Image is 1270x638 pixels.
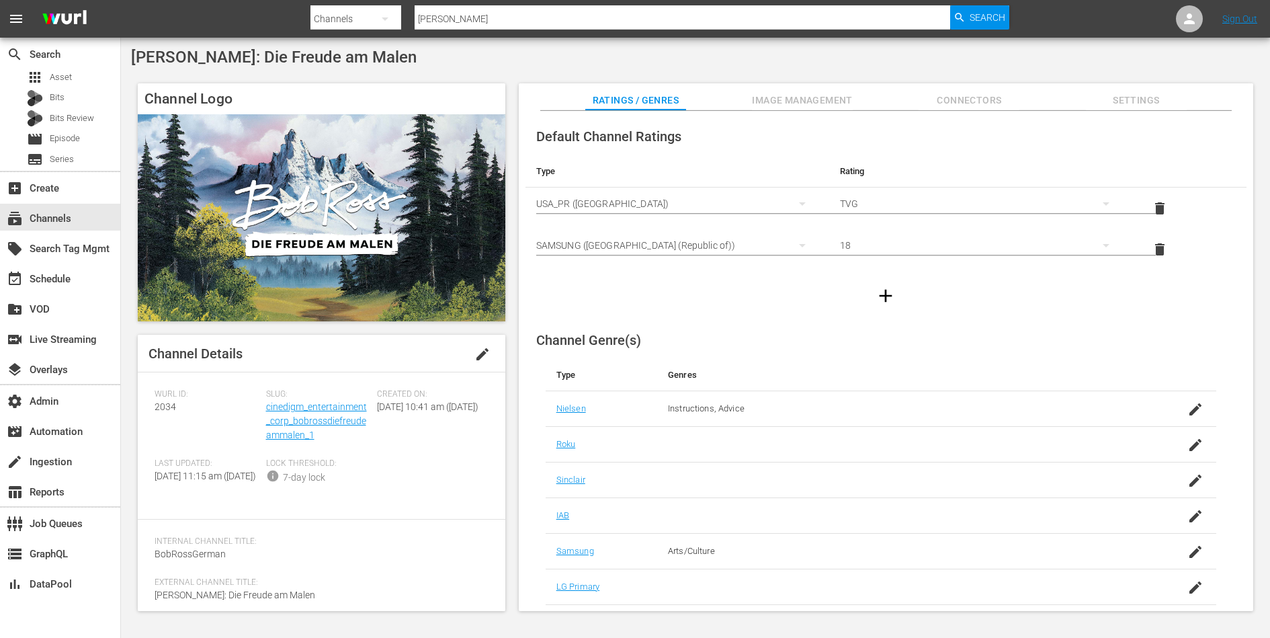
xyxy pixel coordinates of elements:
img: Bob Ross: Die Freude am Malen [138,114,505,321]
span: Search [7,46,23,63]
span: Admin [7,393,23,409]
a: Samsung [556,546,594,556]
span: Asset [27,69,43,85]
span: Channel Genre(s) [536,332,641,348]
div: USA_PR ([GEOGRAPHIC_DATA]) [536,185,818,223]
span: Bits Review [50,112,94,125]
span: Live Streaming [7,331,23,348]
span: Last Updated: [155,458,259,469]
span: Search [970,5,1005,30]
span: Create [7,180,23,196]
span: 2034 [155,401,176,412]
table: simple table [525,155,1246,270]
span: Wurl ID: [155,389,259,400]
button: Search [950,5,1009,30]
button: edit [466,338,499,370]
span: Lock Threshold: [266,458,371,469]
a: LG Primary [556,582,599,592]
span: Asset [50,71,72,84]
span: GraphQL [7,546,23,562]
th: Rating [829,155,1133,188]
span: Channel Details [149,346,243,362]
span: info [266,469,280,483]
span: [PERSON_NAME]: Die Freude am Malen [131,48,417,67]
div: SAMSUNG ([GEOGRAPHIC_DATA] (Republic of)) [536,227,818,264]
span: Created On: [377,389,482,400]
span: delete [1152,241,1168,257]
th: Type [525,155,829,188]
span: [DATE] 10:41 am ([DATE]) [377,401,478,412]
span: [DATE] 11:15 am ([DATE]) [155,471,256,481]
span: Default Channel Ratings [536,128,681,145]
span: menu [8,11,24,27]
span: Job Queues [7,516,23,532]
span: Channels [7,210,23,227]
span: Ingestion [7,454,23,470]
span: Slug: [266,389,371,400]
button: delete [1144,233,1176,266]
a: Roku [556,439,576,449]
span: delete [1152,200,1168,216]
span: Bits [50,91,65,104]
th: Type [546,359,657,391]
span: DataPool [7,576,23,592]
span: Episode [50,132,80,145]
a: Nielsen [556,403,586,413]
h4: Channel Logo [138,83,505,114]
span: Episode [27,131,43,147]
span: Image Management [752,92,853,109]
div: TVG [840,185,1122,223]
span: Automation [7,424,23,440]
div: Bits [27,90,43,106]
a: IAB [556,510,569,520]
span: Overlays [7,362,23,378]
span: Internal Channel Title: [155,536,482,547]
a: Sinclair [556,475,585,485]
span: External Channel Title: [155,577,482,588]
span: Search Tag Mgmt [7,241,23,257]
span: edit [474,346,491,362]
span: BobRossGerman [155,549,226,559]
span: [PERSON_NAME]: Die Freude am Malen [155,590,315,600]
img: ans4CAIJ8jUAAAAAAAAAAAAAAAAAAAAAAAAgQb4GAAAAAAAAAAAAAAAAAAAAAAAAJMjXAAAAAAAAAAAAAAAAAAAAAAAAgAT5G... [32,3,97,35]
a: cinedigm_entertainment_corp_bobrossdiefreudeammalen_1 [266,401,367,440]
div: 18 [840,227,1122,264]
span: VOD [7,301,23,317]
span: Connectors [919,92,1019,109]
span: Ratings / Genres [585,92,686,109]
span: Settings [1086,92,1187,109]
button: delete [1144,192,1176,225]
th: Genres [657,359,1142,391]
span: Series [50,153,74,166]
span: Reports [7,484,23,500]
a: Sign Out [1222,13,1257,24]
div: Bits Review [27,110,43,126]
span: Schedule [7,271,23,287]
div: 7-day lock [283,471,325,485]
span: Series [27,151,43,167]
